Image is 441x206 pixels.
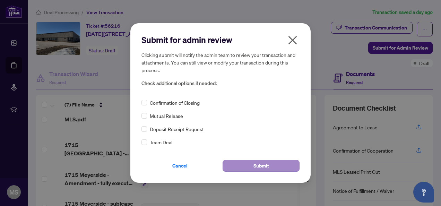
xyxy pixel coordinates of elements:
span: Deposit Receipt Request [150,125,204,133]
span: Mutual Release [150,112,183,120]
button: Submit [223,160,300,172]
span: Check additional options if needed: [141,79,300,87]
span: close [287,35,298,46]
span: Confirmation of Closing [150,99,200,106]
h2: Submit for admin review [141,34,300,45]
button: Open asap [413,182,434,203]
span: Team Deal [150,138,172,146]
h5: Clicking submit will notify the admin team to review your transaction and attachments. You can st... [141,51,300,74]
span: Submit [253,160,269,171]
span: Cancel [172,160,188,171]
button: Cancel [141,160,218,172]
